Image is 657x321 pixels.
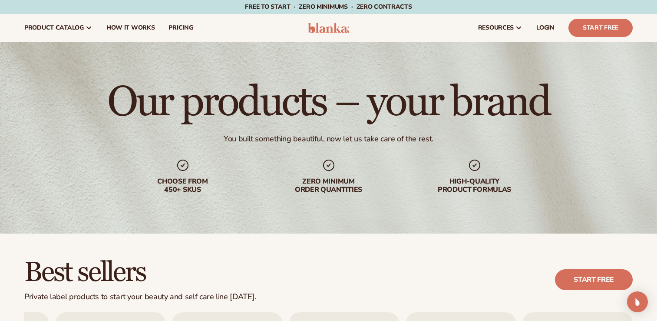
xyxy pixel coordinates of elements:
[24,24,84,31] span: product catalog
[627,291,648,312] div: Open Intercom Messenger
[99,14,162,42] a: How It Works
[308,23,349,33] img: logo
[106,24,155,31] span: How It Works
[24,292,256,302] div: Private label products to start your beauty and self care line [DATE].
[478,24,514,31] span: resources
[536,24,555,31] span: LOGIN
[162,14,200,42] a: pricing
[127,177,238,194] div: Choose from 450+ Skus
[107,82,550,124] h1: Our products – your brand
[529,14,561,42] a: LOGIN
[245,3,412,11] span: Free to start · ZERO minimums · ZERO contracts
[471,14,529,42] a: resources
[555,269,633,290] a: Start free
[419,177,530,194] div: High-quality product formulas
[24,258,256,287] h2: Best sellers
[568,19,633,37] a: Start Free
[17,14,99,42] a: product catalog
[273,177,384,194] div: Zero minimum order quantities
[224,134,433,144] div: You built something beautiful, now let us take care of the rest.
[168,24,193,31] span: pricing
